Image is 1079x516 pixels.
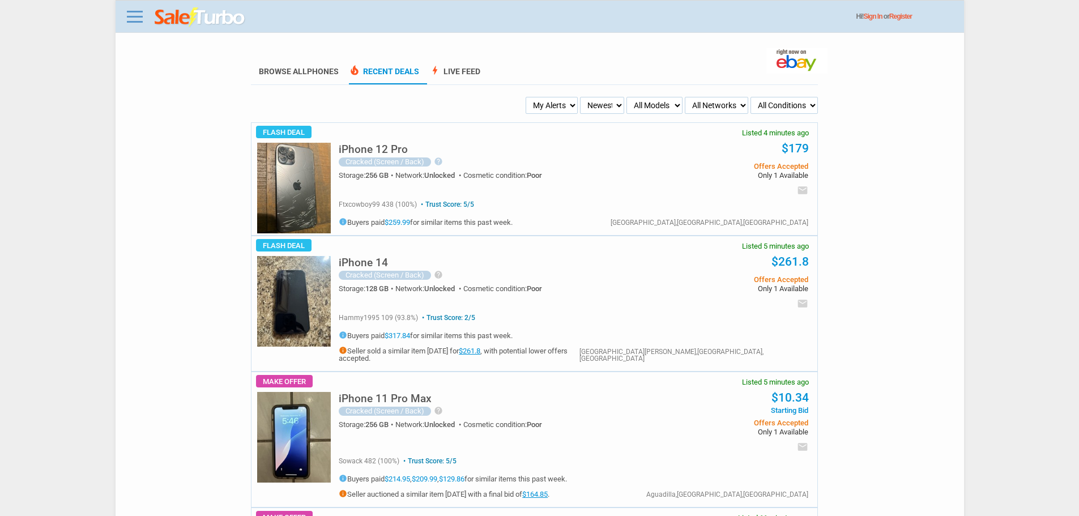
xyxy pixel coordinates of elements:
span: ftxcowboy99 438 (100%) [339,201,417,208]
a: boltLive Feed [429,67,480,84]
a: $209.99 [412,475,437,483]
h5: iPhone 12 Pro [339,144,408,155]
div: Network: [395,285,463,292]
span: Listed 4 minutes ago [742,129,809,137]
span: Poor [527,284,542,293]
a: $259.99 [385,218,410,227]
i: info [339,218,347,226]
span: hammy1995 109 (93.8%) [339,314,418,322]
span: 256 GB [365,171,389,180]
a: Sign In [864,12,882,20]
span: Listed 5 minutes ago [742,242,809,250]
div: Cracked (Screen / Back) [339,157,431,167]
span: Flash Deal [256,126,312,138]
span: Offers Accepted [637,276,808,283]
span: Hi! [856,12,864,20]
h5: iPhone 14 [339,257,388,268]
a: $129.86 [439,475,464,483]
a: $10.34 [771,391,809,404]
span: Only 1 Available [637,285,808,292]
i: info [339,346,347,355]
span: Trust Score: 5/5 [401,457,457,465]
span: Offers Accepted [637,163,808,170]
div: Cracked (Screen / Back) [339,407,431,416]
span: Phones [307,67,339,76]
i: info [339,331,347,339]
h5: Seller sold a similar item [DATE] for , with potential lower offers accepted. [339,346,579,362]
span: local_fire_department [349,65,360,76]
a: $214.95 [385,475,410,483]
a: Register [889,12,912,20]
a: iPhone 11 Pro Max [339,395,432,404]
span: bolt [429,65,441,76]
div: Network: [395,172,463,179]
span: 256 GB [365,420,389,429]
img: saleturbo.com - Online Deals and Discount Coupons [155,7,246,28]
span: Listed 5 minutes ago [742,378,809,386]
i: info [339,474,347,483]
span: Trust Score: 2/5 [420,314,475,322]
span: 128 GB [365,284,389,293]
div: Cosmetic condition: [463,172,542,179]
span: Offers Accepted [637,419,808,427]
span: Poor [527,420,542,429]
h5: Buyers paid for similar items this past week. [339,331,579,339]
a: $261.8 [771,255,809,268]
div: Storage: [339,172,395,179]
div: Cosmetic condition: [463,421,542,428]
span: Only 1 Available [637,428,808,436]
img: s-l225.jpg [257,392,331,483]
i: email [797,441,808,453]
img: s-l225.jpg [257,256,331,347]
span: Flash Deal [256,239,312,251]
span: Unlocked [424,284,455,293]
i: email [797,185,808,196]
img: s-l225.jpg [257,143,331,233]
i: email [797,298,808,309]
span: Make Offer [256,375,313,387]
div: Cracked (Screen / Back) [339,271,431,280]
i: help [434,157,443,166]
a: $261.8 [459,347,480,355]
div: [GEOGRAPHIC_DATA],[GEOGRAPHIC_DATA],[GEOGRAPHIC_DATA] [611,219,808,226]
a: $179 [782,142,809,155]
i: help [434,270,443,279]
a: local_fire_departmentRecent Deals [349,67,419,84]
a: Browse AllPhones [259,67,339,76]
div: Cosmetic condition: [463,285,542,292]
div: [GEOGRAPHIC_DATA][PERSON_NAME],[GEOGRAPHIC_DATA],[GEOGRAPHIC_DATA] [579,348,808,362]
div: Network: [395,421,463,428]
h5: Buyers paid , , for similar items this past week. [339,474,567,483]
h5: Seller auctioned a similar item [DATE] with a final bid of . [339,489,567,498]
span: Poor [527,171,542,180]
span: Starting Bid [637,407,808,414]
a: iPhone 12 Pro [339,146,408,155]
i: help [434,406,443,415]
a: $317.84 [385,331,410,340]
div: Storage: [339,285,395,292]
span: Unlocked [424,171,455,180]
div: Storage: [339,421,395,428]
span: or [884,12,912,20]
h5: iPhone 11 Pro Max [339,393,432,404]
span: sowack 482 (100%) [339,457,399,465]
span: Only 1 Available [637,172,808,179]
span: Trust Score: 5/5 [419,201,474,208]
span: Unlocked [424,420,455,429]
h5: Buyers paid for similar items this past week. [339,218,513,226]
a: iPhone 14 [339,259,388,268]
div: Aguadilla,[GEOGRAPHIC_DATA],[GEOGRAPHIC_DATA] [646,491,808,498]
i: info [339,489,347,498]
a: $164.85 [522,490,548,498]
